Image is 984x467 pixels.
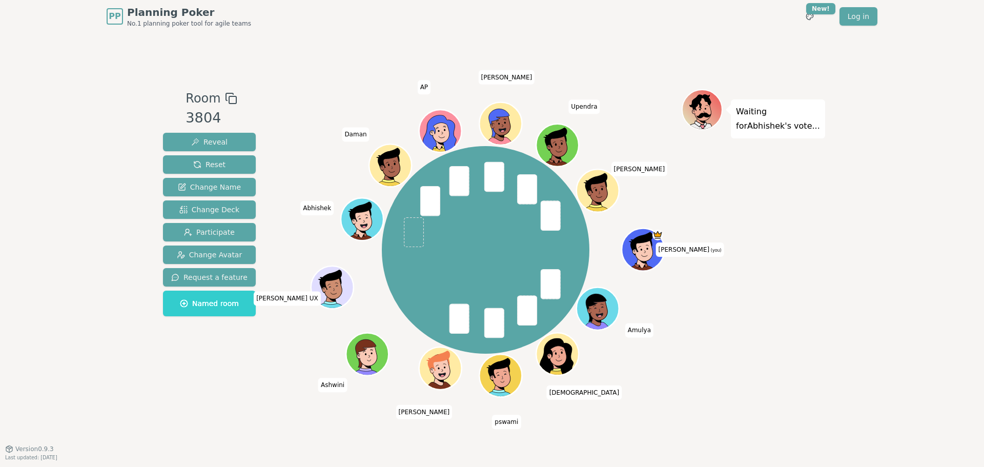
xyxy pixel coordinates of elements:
[163,133,256,151] button: Reveal
[163,291,256,316] button: Named room
[193,159,225,170] span: Reset
[254,292,320,306] span: Click to change your name
[652,230,663,240] span: Gajendra is the host
[163,268,256,287] button: Request a feature
[300,201,334,215] span: Click to change your name
[163,246,256,264] button: Change Avatar
[109,10,120,23] span: PP
[163,178,256,196] button: Change Name
[547,385,622,400] span: Click to change your name
[568,100,600,114] span: Click to change your name
[127,5,251,19] span: Planning Poker
[15,445,54,453] span: Version 0.9.3
[179,205,239,215] span: Change Deck
[801,7,819,26] button: New!
[418,80,430,95] span: Click to change your name
[736,105,820,133] p: Waiting for Abhishek 's vote...
[180,298,239,309] span: Named room
[318,378,347,393] span: Click to change your name
[177,250,242,260] span: Change Avatar
[163,155,256,174] button: Reset
[171,272,248,282] span: Request a feature
[656,242,724,257] span: Click to change your name
[184,227,235,237] span: Participate
[178,182,241,192] span: Change Name
[478,70,535,85] span: Click to change your name
[191,137,228,147] span: Reveal
[5,455,57,460] span: Last updated: [DATE]
[163,223,256,241] button: Participate
[163,200,256,219] button: Change Deck
[107,5,251,28] a: PPPlanning PokerNo.1 planning poker tool for agile teams
[127,19,251,28] span: No.1 planning poker tool for agile teams
[806,3,835,14] div: New!
[5,445,54,453] button: Version0.9.3
[709,248,722,253] span: (you)
[492,415,521,430] span: Click to change your name
[342,128,369,142] span: Click to change your name
[623,230,663,270] button: Click to change your avatar
[186,89,220,108] span: Room
[186,108,237,129] div: 3804
[839,7,877,26] a: Log in
[611,162,668,176] span: Click to change your name
[625,323,653,338] span: Click to change your name
[396,405,453,419] span: Click to change your name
